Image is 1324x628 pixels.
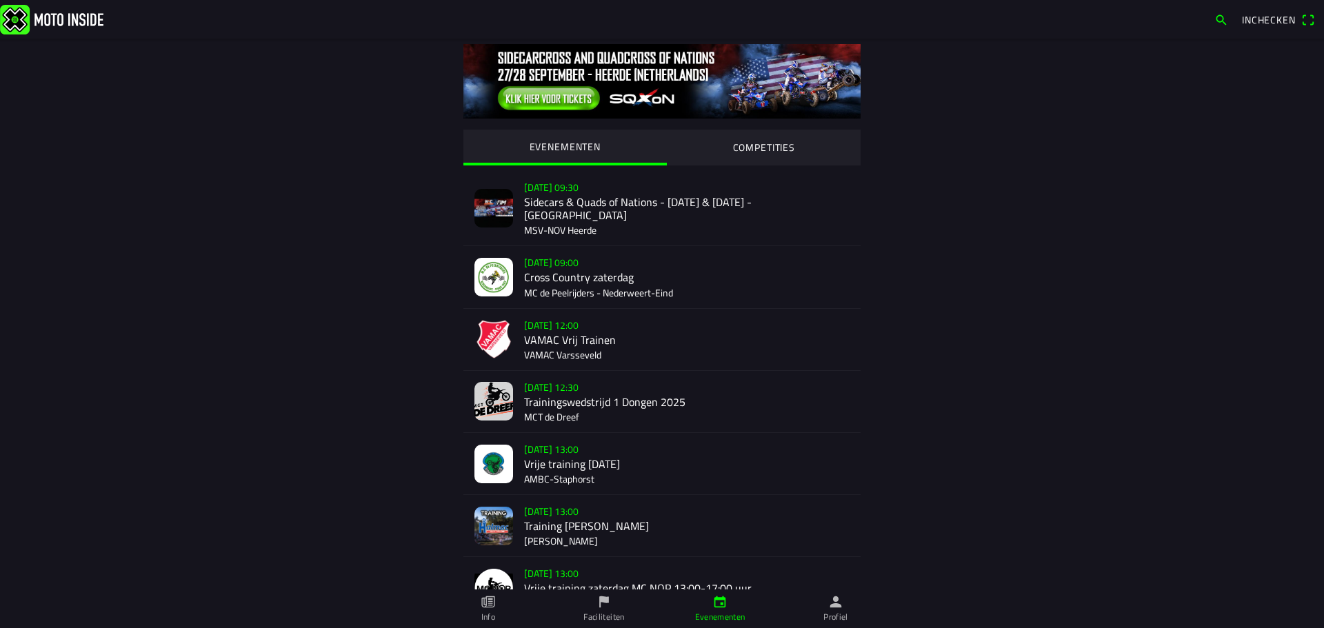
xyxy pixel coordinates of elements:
img: 0tIKNvXMbOBQGQ39g5GyH2eKrZ0ImZcyIMR2rZNf.jpg [463,44,861,119]
ion-label: Faciliteiten [583,611,624,623]
a: [DATE] 12:30Trainingswedstrijd 1 Dongen 2025MCT de Dreef [463,371,861,433]
img: v8yLAlcV2EDr5BhTd3ao95xgesV199AzVZhagmAy.png [474,320,513,358]
a: [DATE] 12:00VAMAC Vrij TrainenVAMAC Varsseveld [463,309,861,371]
ion-label: Info [481,611,495,623]
ion-icon: paper [481,594,496,609]
a: [DATE] 13:00Vrije training zaterdag MC NOP 13:00-17:00 uur [463,557,861,619]
img: 2jubyqFwUY625b9WQNj3VlvG0cDiWSkTgDyQjPWg.jpg [474,189,513,227]
ion-segment-button: COMPETITIES [667,130,861,165]
a: [DATE] 09:00Cross Country zaterdagMC de Peelrijders - Nederweert-Eind [463,246,861,308]
ion-segment-button: EVENEMENTEN [463,130,667,165]
ion-label: Profiel [823,611,848,623]
img: N3lxsS6Zhak3ei5Q5MtyPEvjHqMuKUUTBqHB2i4g.png [474,507,513,545]
a: Incheckenqr scanner [1235,8,1321,31]
a: [DATE] 13:00Vrije training [DATE]AMBC-Staphorst [463,433,861,495]
ion-icon: person [828,594,843,609]
a: [DATE] 09:30Sidecars & Quads of Nations - [DATE] & [DATE] - [GEOGRAPHIC_DATA]MSV-NOV Heerde [463,171,861,246]
a: [DATE] 13:00Training [PERSON_NAME][PERSON_NAME] [463,495,861,557]
img: NjdwpvkGicnr6oC83998ZTDUeXJJ29cK9cmzxz8K.png [474,569,513,607]
span: Inchecken [1242,12,1296,27]
a: search [1207,8,1235,31]
img: LHdt34qjO8I1ikqy75xviT6zvODe0JOmFLV3W9KQ.jpeg [474,445,513,483]
ion-label: Evenementen [695,611,745,623]
ion-icon: calendar [712,594,728,609]
img: aAdPnaJ0eM91CyR0W3EJwaucQemX36SUl3ujApoD.jpeg [474,258,513,296]
img: 93T3reSmquxdw3vykz1q1cFWxKRYEtHxrElz4fEm.jpg [474,382,513,421]
ion-icon: flag [596,594,612,609]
